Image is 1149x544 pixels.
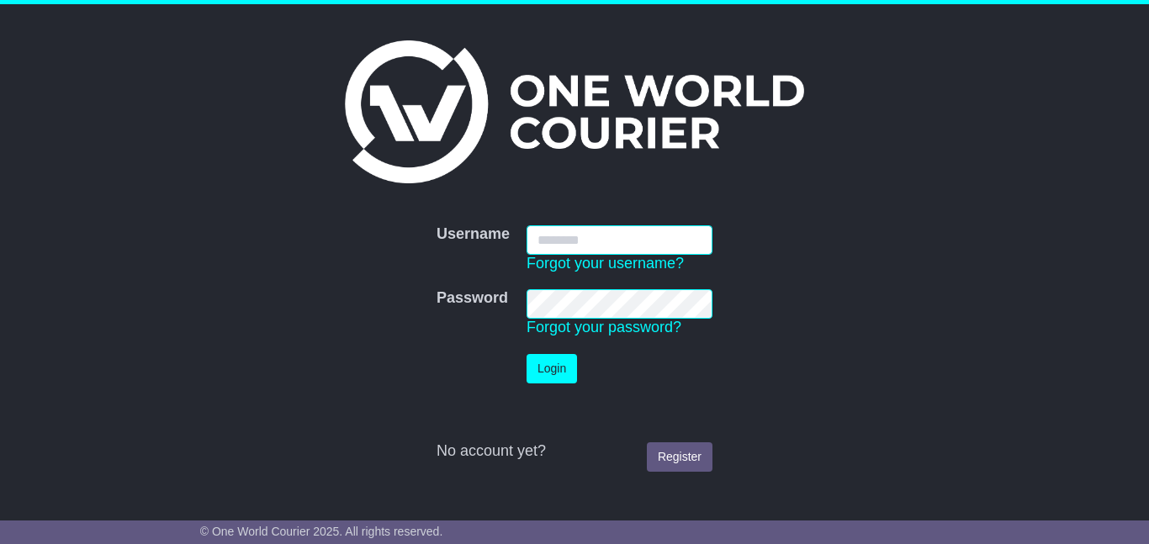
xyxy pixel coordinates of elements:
[527,354,577,383] button: Login
[200,525,443,538] span: © One World Courier 2025. All rights reserved.
[527,319,681,335] a: Forgot your password?
[437,442,712,461] div: No account yet?
[345,40,804,183] img: One World
[437,225,510,244] label: Username
[527,255,684,272] a: Forgot your username?
[647,442,712,472] a: Register
[437,289,508,308] label: Password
